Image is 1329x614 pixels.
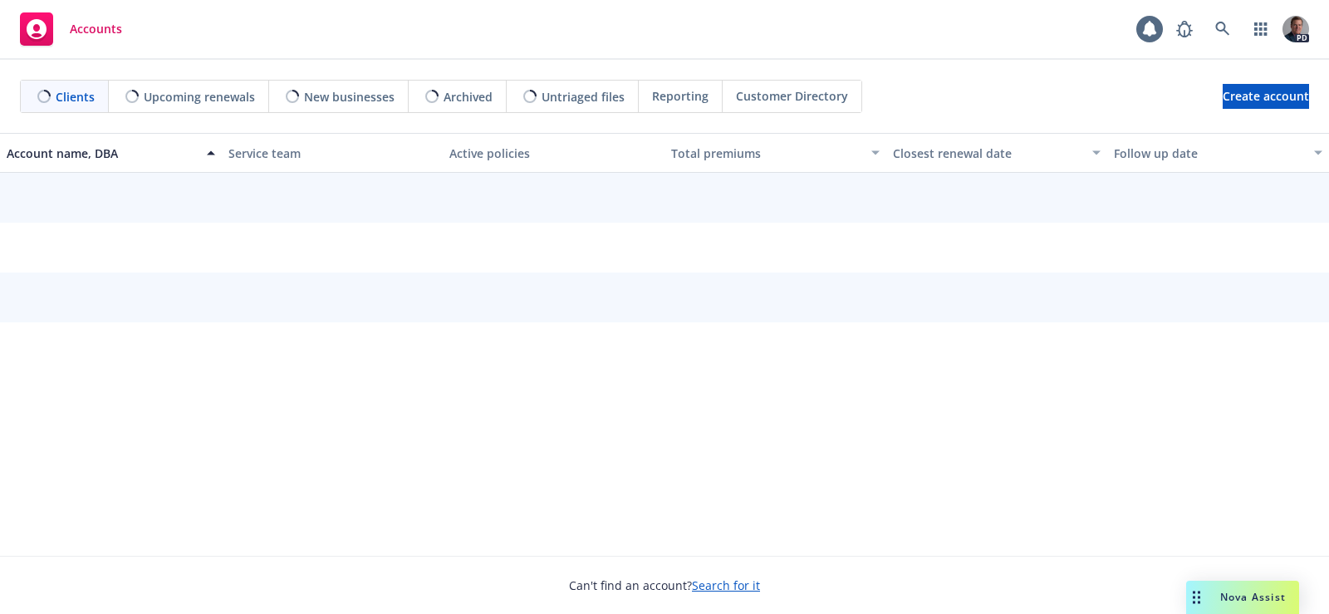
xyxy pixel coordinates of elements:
[569,577,760,594] span: Can't find an account?
[1186,581,1299,614] button: Nova Assist
[671,145,861,162] div: Total premiums
[1168,12,1201,46] a: Report a Bug
[56,88,95,106] span: Clients
[1220,590,1286,604] span: Nova Assist
[1206,12,1239,46] a: Search
[1114,145,1304,162] div: Follow up date
[304,88,395,106] span: New businesses
[7,145,197,162] div: Account name, DBA
[886,133,1108,173] button: Closest renewal date
[652,87,709,105] span: Reporting
[222,133,444,173] button: Service team
[1223,84,1309,109] a: Create account
[70,22,122,36] span: Accounts
[443,133,664,173] button: Active policies
[542,88,625,106] span: Untriaged files
[736,87,848,105] span: Customer Directory
[1244,12,1278,46] a: Switch app
[893,145,1083,162] div: Closest renewal date
[228,145,437,162] div: Service team
[449,145,658,162] div: Active policies
[13,6,129,52] a: Accounts
[444,88,493,106] span: Archived
[692,577,760,593] a: Search for it
[1186,581,1207,614] div: Drag to move
[1282,16,1309,42] img: photo
[144,88,255,106] span: Upcoming renewals
[664,133,886,173] button: Total premiums
[1107,133,1329,173] button: Follow up date
[1223,81,1309,112] span: Create account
